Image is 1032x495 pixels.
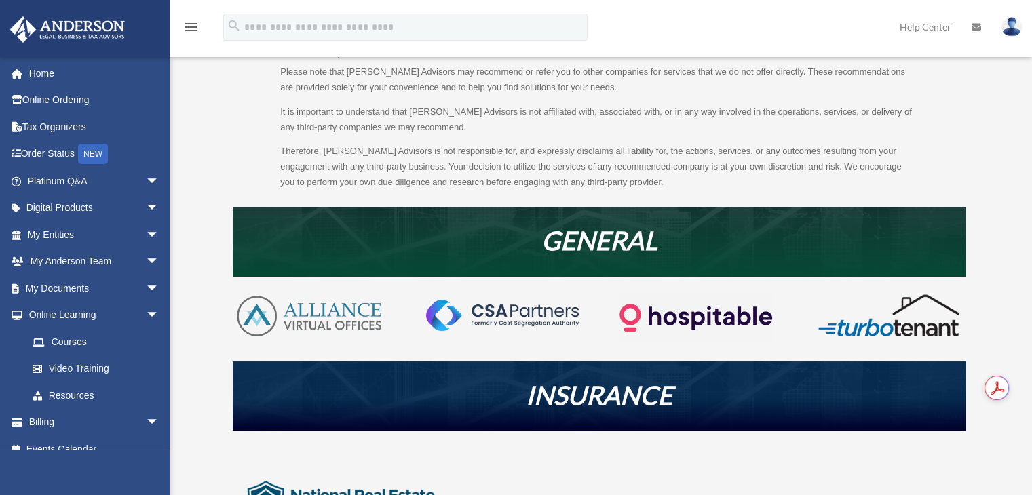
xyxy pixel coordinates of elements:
[812,293,965,338] img: turbotenant
[146,275,173,302] span: arrow_drop_down
[280,104,918,144] p: It is important to understand that [PERSON_NAME] Advisors is not affiliated with, associated with...
[9,248,180,275] a: My Anderson Teamarrow_drop_down
[9,435,180,462] a: Events Calendar
[6,16,129,43] img: Anderson Advisors Platinum Portal
[9,60,180,87] a: Home
[227,18,242,33] i: search
[280,144,918,190] p: Therefore, [PERSON_NAME] Advisors is not responsible for, and expressly disclaims all liability f...
[9,302,180,329] a: Online Learningarrow_drop_down
[146,302,173,330] span: arrow_drop_down
[9,195,180,222] a: Digital Productsarrow_drop_down
[19,382,173,409] a: Resources
[1001,17,1022,37] img: User Pic
[9,409,180,436] a: Billingarrow_drop_down
[9,87,180,114] a: Online Ordering
[9,275,180,302] a: My Documentsarrow_drop_down
[146,248,173,276] span: arrow_drop_down
[78,144,108,164] div: NEW
[9,221,180,248] a: My Entitiesarrow_drop_down
[280,64,918,104] p: Please note that [PERSON_NAME] Advisors may recommend or refer you to other companies for service...
[526,379,672,410] em: INSURANCE
[146,195,173,222] span: arrow_drop_down
[619,293,772,342] img: Logo-transparent-dark
[541,224,657,256] em: GENERAL
[19,328,180,355] a: Courses
[183,24,199,35] a: menu
[183,19,199,35] i: menu
[146,221,173,249] span: arrow_drop_down
[9,167,180,195] a: Platinum Q&Aarrow_drop_down
[146,409,173,437] span: arrow_drop_down
[146,167,173,195] span: arrow_drop_down
[9,140,180,168] a: Order StatusNEW
[9,113,180,140] a: Tax Organizers
[19,355,180,382] a: Video Training
[426,300,579,331] img: CSA-partners-Formerly-Cost-Segregation-Authority
[233,293,385,339] img: AVO-logo-1-color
